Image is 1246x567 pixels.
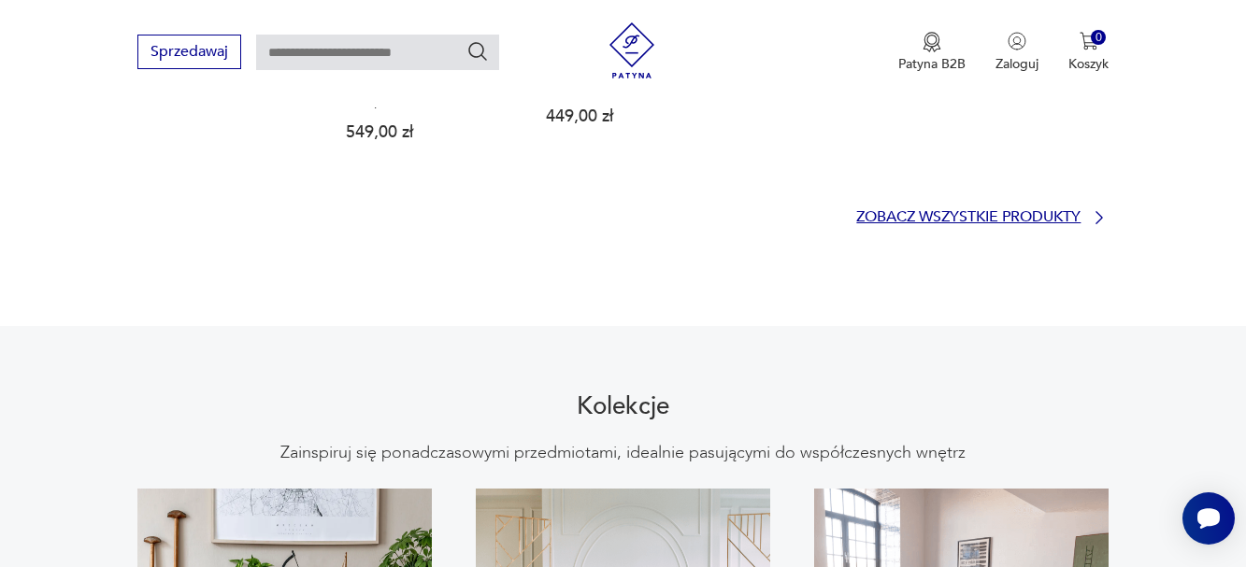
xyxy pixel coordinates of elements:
a: Zobacz wszystkie produkty [856,208,1109,227]
a: Ikona medaluPatyna B2B [898,32,966,73]
p: 549,00 zł [346,124,501,140]
button: Sprzedawaj [137,35,241,69]
button: Patyna B2B [898,32,966,73]
img: Ikonka użytkownika [1008,32,1026,50]
p: krzesła składane drewniane nożycowe krzesło dobra jakość [PERSON_NAME] komplet [346,30,501,109]
div: 0 [1091,30,1107,46]
img: Ikona medalu [923,32,941,52]
button: Szukaj [466,40,489,63]
button: Zaloguj [995,32,1038,73]
p: 449,00 zł [546,108,701,124]
iframe: Smartsupp widget button [1182,492,1235,545]
a: Sprzedawaj [137,47,241,60]
p: Zainspiruj się ponadczasowymi przedmiotami, idealnie pasującymi do współczesnych wnętrz [280,442,966,464]
p: Zobacz wszystkie produkty [856,211,1081,223]
img: Patyna - sklep z meblami i dekoracjami vintage [604,22,660,78]
button: 0Koszyk [1068,32,1109,73]
p: Koszyk [1068,55,1109,73]
p: 650,00 zł [945,92,1100,108]
p: Zaloguj [995,55,1038,73]
p: Patyna B2B [898,55,966,73]
h2: Kolekcje [577,395,669,418]
img: Ikona koszyka [1080,32,1098,50]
